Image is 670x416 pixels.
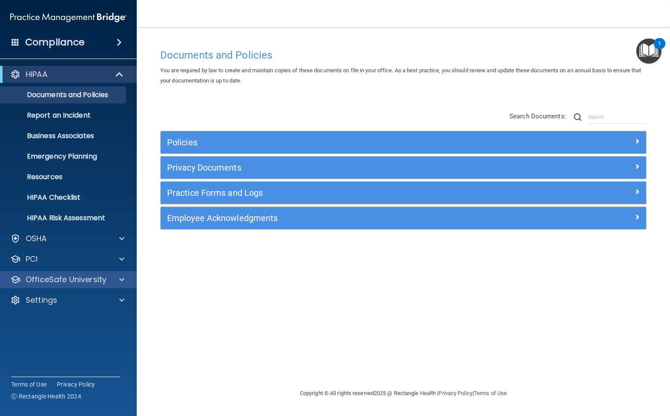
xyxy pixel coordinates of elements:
a: Settings [10,295,124,305]
h4: Compliance [25,36,85,48]
span: Ⓒ Rectangle Health 2024 [11,392,81,401]
h5: Practice Forms and Logs [167,188,518,198]
p: HIPAA [26,69,47,80]
span: Search Documents: [509,112,566,120]
p: OfficeSafe University [26,274,106,285]
p: OSHA [26,233,47,244]
a: Privacy Policy [57,380,95,389]
p: PCI [26,254,38,264]
img: PMB logo [10,9,126,26]
a: Terms of Use [474,390,507,396]
a: HIPAA [10,69,124,80]
p: Emergency Planning [6,152,122,161]
p: HIPAA Risk Assessment [6,214,122,222]
h4: Documents and Policies [160,50,646,61]
div: Copyright © All rights reserved 2025 @ Rectangle Health | | [247,380,559,407]
input: Search [588,111,646,124]
div: 1 [658,44,661,55]
a: Terms of Use [11,380,47,389]
img: ic-search.3b580494.png [574,113,582,121]
a: PCI [10,254,124,264]
p: Business Associates [6,132,122,140]
a: Practice Forms and Logs [167,186,640,200]
p: Report an Incident [6,111,122,120]
a: Employee Acknowledgments [167,211,640,225]
a: Policies [167,136,640,149]
h5: Policies [167,138,518,147]
h5: Employee Acknowledgments [167,213,518,223]
a: Privacy Documents [167,161,640,174]
a: OfficeSafe University [10,274,124,285]
a: OSHA [10,233,124,244]
button: Open Resource Center, 1 new notification [636,38,661,64]
h5: Privacy Documents [167,163,518,172]
a: Privacy Policy [438,390,472,396]
p: Resources [6,173,122,181]
p: Settings [26,295,57,305]
p: Documents and Policies [6,91,122,99]
span: You are required by law to create and maintain copies of these documents on file in your office. ... [160,67,641,84]
p: HIPAA Checklist [6,193,122,202]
